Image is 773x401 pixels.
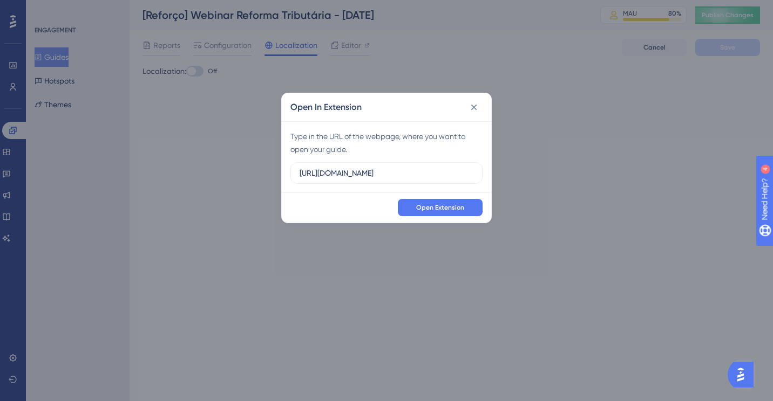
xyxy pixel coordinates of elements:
[300,167,473,179] input: URL
[290,101,362,114] h2: Open In Extension
[290,130,483,156] div: Type in the URL of the webpage, where you want to open your guide.
[25,3,67,16] span: Need Help?
[75,5,78,14] div: 4
[728,358,760,391] iframe: UserGuiding AI Assistant Launcher
[416,203,464,212] span: Open Extension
